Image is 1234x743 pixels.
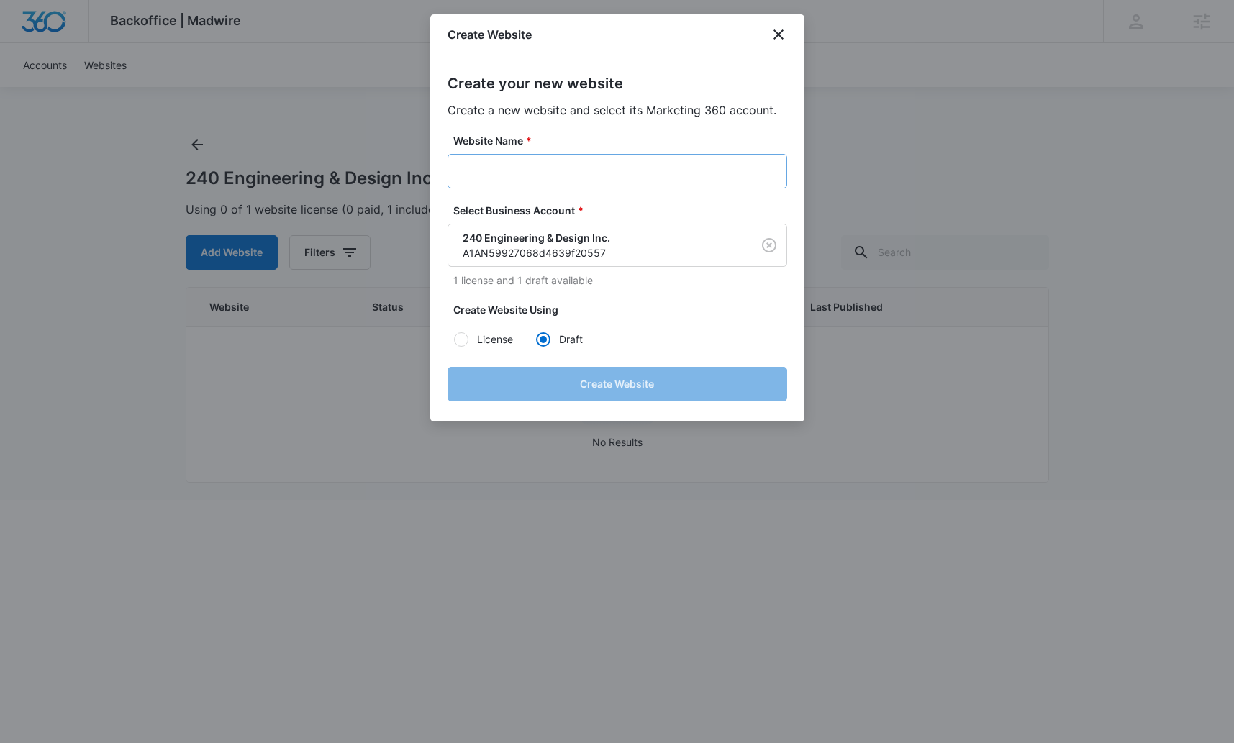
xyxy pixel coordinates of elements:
p: 1 license and 1 draft available [453,273,787,288]
p: 240 Engineering & Design Inc. [463,230,732,245]
label: License [453,332,535,347]
label: Draft [535,332,617,347]
h2: Create your new website [448,73,787,94]
label: Website Name [453,133,793,148]
button: Clear [758,234,781,257]
h1: Create Website [448,26,532,43]
label: Create Website Using [453,302,793,317]
p: Create a new website and select its Marketing 360 account. [448,101,787,119]
label: Select Business Account [453,203,793,218]
button: close [770,26,787,43]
